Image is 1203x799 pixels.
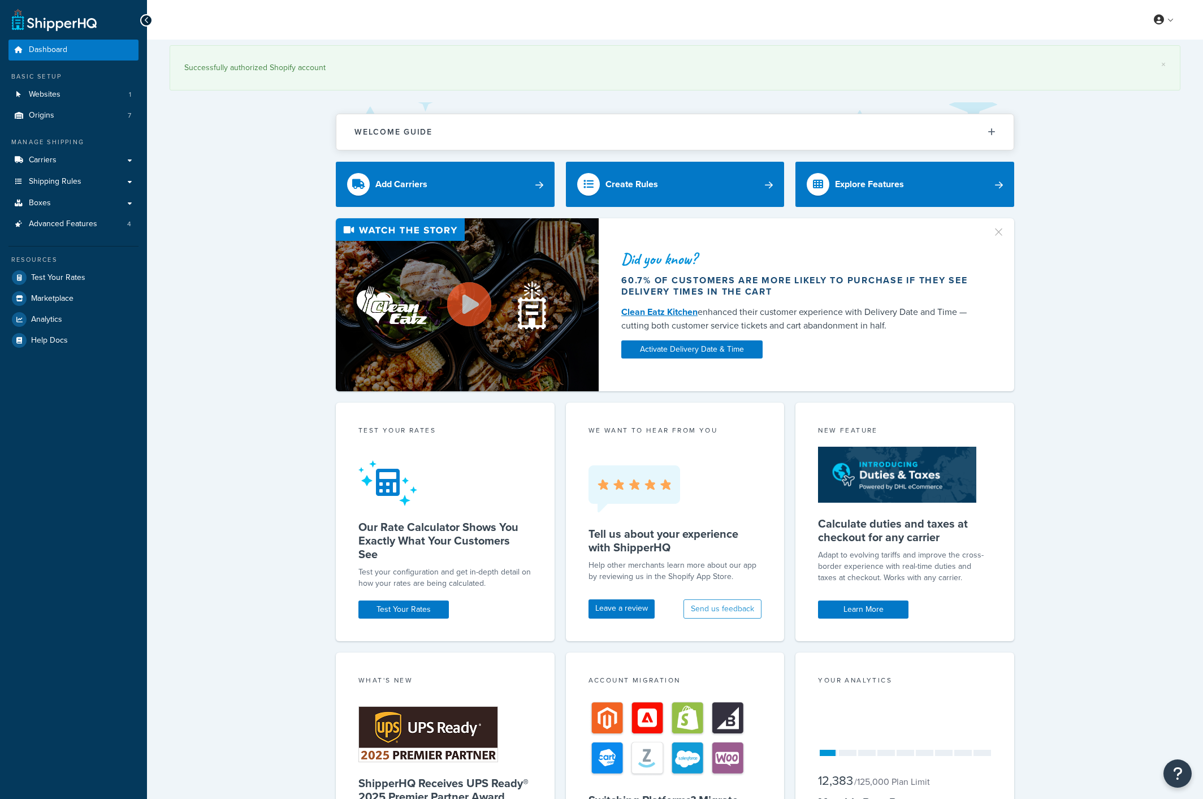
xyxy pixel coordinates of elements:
div: 60.7% of customers are more likely to purchase if they see delivery times in the cart [621,275,979,297]
h5: Calculate duties and taxes at checkout for any carrier [818,517,992,544]
a: Analytics [8,309,139,330]
span: 12,383 [818,771,853,790]
span: Analytics [31,315,62,325]
div: Create Rules [605,176,658,192]
a: Boxes [8,193,139,214]
div: Add Carriers [375,176,427,192]
span: Carriers [29,156,57,165]
a: Leave a review [588,599,655,619]
div: What's New [358,675,532,688]
button: Open Resource Center [1163,759,1192,788]
p: Help other merchants learn more about our app by reviewing us in the Shopify App Store. [588,560,762,582]
p: we want to hear from you [588,425,762,435]
span: Advanced Features [29,219,97,229]
span: Boxes [29,198,51,208]
div: Test your configuration and get in-depth detail on how your rates are being calculated. [358,567,532,589]
span: 7 [128,111,131,120]
div: enhanced their customer experience with Delivery Date and Time — cutting both customer service ti... [621,305,979,332]
div: Did you know? [621,251,979,267]
small: / 125,000 Plan Limit [854,775,930,788]
a: Help Docs [8,330,139,351]
h5: Tell us about your experience with ShipperHQ [588,527,762,554]
a: Origins7 [8,105,139,126]
div: Successfully authorized Shopify account [184,60,1166,76]
a: Activate Delivery Date & Time [621,340,763,359]
span: Origins [29,111,54,120]
a: Clean Eatz Kitchen [621,305,698,318]
span: Dashboard [29,45,67,55]
div: New Feature [818,425,992,438]
span: Help Docs [31,336,68,345]
h2: Welcome Guide [354,128,432,136]
a: Explore Features [795,162,1014,207]
div: Account Migration [588,675,762,688]
a: Shipping Rules [8,171,139,192]
a: Carriers [8,150,139,171]
li: Origins [8,105,139,126]
div: Your Analytics [818,675,992,688]
li: Websites [8,84,139,105]
a: Learn More [818,601,908,619]
a: Test Your Rates [358,601,449,619]
div: Resources [8,255,139,265]
p: Adapt to evolving tariffs and improve the cross-border experience with real-time duties and taxes... [818,550,992,584]
h5: Our Rate Calculator Shows You Exactly What Your Customers See [358,520,532,561]
span: 1 [129,90,131,100]
span: Marketplace [31,294,73,304]
a: × [1161,60,1166,69]
a: Create Rules [566,162,785,207]
a: Advanced Features4 [8,214,139,235]
span: Websites [29,90,60,100]
div: Test your rates [358,425,532,438]
a: Dashboard [8,40,139,61]
li: Advanced Features [8,214,139,235]
img: Video thumbnail [336,218,599,392]
a: Test Your Rates [8,267,139,288]
a: Websites1 [8,84,139,105]
span: Shipping Rules [29,177,81,187]
button: Send us feedback [683,599,761,619]
div: Basic Setup [8,72,139,81]
div: Manage Shipping [8,137,139,147]
div: Explore Features [835,176,904,192]
span: 4 [127,219,131,229]
span: Test Your Rates [31,273,85,283]
a: Marketplace [8,288,139,309]
button: Welcome Guide [336,114,1014,150]
a: Add Carriers [336,162,555,207]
